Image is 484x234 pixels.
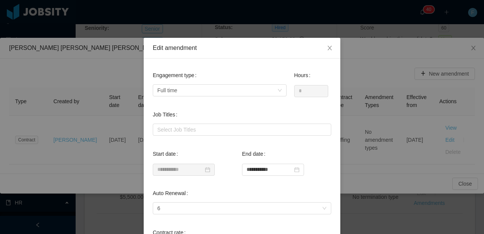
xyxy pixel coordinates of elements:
div: Full time [157,85,177,96]
div: Edit amendment [153,44,331,52]
label: Auto Renewal [153,190,191,196]
i: icon: close [327,45,333,51]
i: icon: down [322,206,327,211]
i: icon: calendar [205,167,210,172]
label: Job Titles [153,112,180,118]
label: Engagement type [153,72,200,78]
i: icon: calendar [294,167,299,172]
button: Close [319,38,340,59]
i: icon: down [278,88,282,93]
input: Job Titles [155,126,159,135]
div: 6 [157,203,160,214]
input: Hours [295,85,328,97]
label: End date [242,151,268,157]
label: Start date [153,151,181,157]
div: Select Job Titles [157,126,323,133]
label: Hours [294,72,313,78]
